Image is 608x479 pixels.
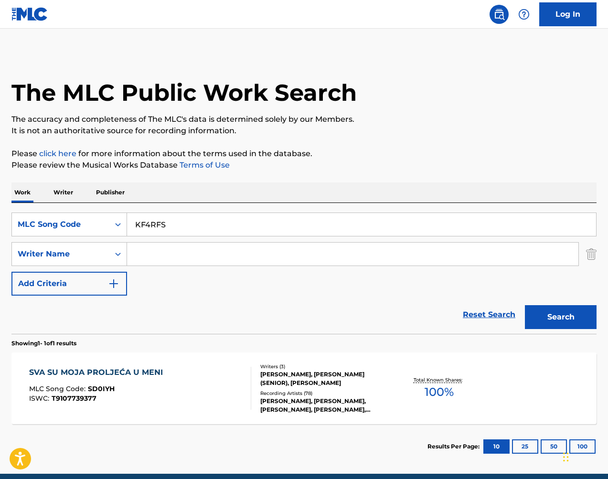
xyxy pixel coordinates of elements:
[93,182,128,202] p: Publisher
[514,5,533,24] div: Help
[458,304,520,325] a: Reset Search
[425,383,454,401] span: 100 %
[586,242,597,266] img: Delete Criterion
[88,384,115,393] span: SD0IYH
[427,442,482,451] p: Results Per Page:
[11,7,48,21] img: MLC Logo
[525,305,597,329] button: Search
[178,160,230,170] a: Terms of Use
[11,213,597,334] form: Search Form
[260,390,390,397] div: Recording Artists ( 78 )
[512,439,538,454] button: 25
[490,5,509,24] a: Public Search
[39,149,76,158] a: click here
[29,384,88,393] span: MLC Song Code :
[539,2,597,26] a: Log In
[11,160,597,171] p: Please review the Musical Works Database
[11,125,597,137] p: It is not an authoritative source for recording information.
[493,9,505,20] img: search
[11,339,76,348] p: Showing 1 - 1 of 1 results
[52,394,96,403] span: T9107739377
[29,394,52,403] span: ISWC :
[483,439,510,454] button: 10
[260,363,390,370] div: Writers ( 3 )
[11,114,597,125] p: The accuracy and completeness of The MLC's data is determined solely by our Members.
[108,278,119,289] img: 9d2ae6d4665cec9f34b9.svg
[518,9,530,20] img: help
[11,148,597,160] p: Please for more information about the terms used in the database.
[11,78,357,107] h1: The MLC Public Work Search
[11,352,597,424] a: SVA SU MOJA PROLJEĆA U MENIMLC Song Code:SD0IYHISWC:T9107739377Writers (3)[PERSON_NAME], [PERSON_...
[260,397,390,414] div: [PERSON_NAME], [PERSON_NAME], [PERSON_NAME], [PERSON_NAME], [PERSON_NAME]
[11,182,33,202] p: Work
[563,443,569,471] div: Drag
[414,376,465,383] p: Total Known Shares:
[18,219,104,230] div: MLC Song Code
[560,433,608,479] iframe: Chat Widget
[541,439,567,454] button: 50
[260,370,390,387] div: [PERSON_NAME], [PERSON_NAME] (SENIOR), [PERSON_NAME]
[51,182,76,202] p: Writer
[29,367,168,378] div: SVA SU MOJA PROLJEĆA U MENI
[11,272,127,296] button: Add Criteria
[18,248,104,260] div: Writer Name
